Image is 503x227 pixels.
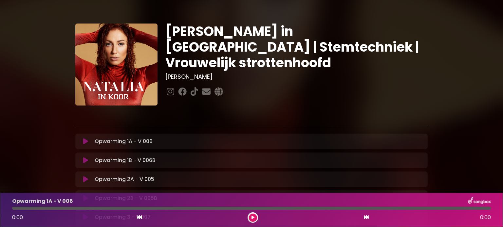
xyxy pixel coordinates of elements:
img: songbox-logo-white.png [468,197,491,205]
p: Opwarming 1A - V 006 [12,197,73,205]
p: Opwarming 1A - V 006 [95,138,153,145]
span: 0:00 [480,214,491,221]
h3: [PERSON_NAME] [165,73,428,80]
h1: [PERSON_NAME] in [GEOGRAPHIC_DATA] | Stemtechniek | Vrouwelijk strottenhoofd [165,24,428,71]
img: YTVS25JmS9CLUqXqkEhs [75,24,158,105]
span: 0:00 [12,214,23,221]
p: Opwarming 2A - V 005 [95,175,154,183]
p: Opwarming 1B - V 006B [95,156,156,164]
